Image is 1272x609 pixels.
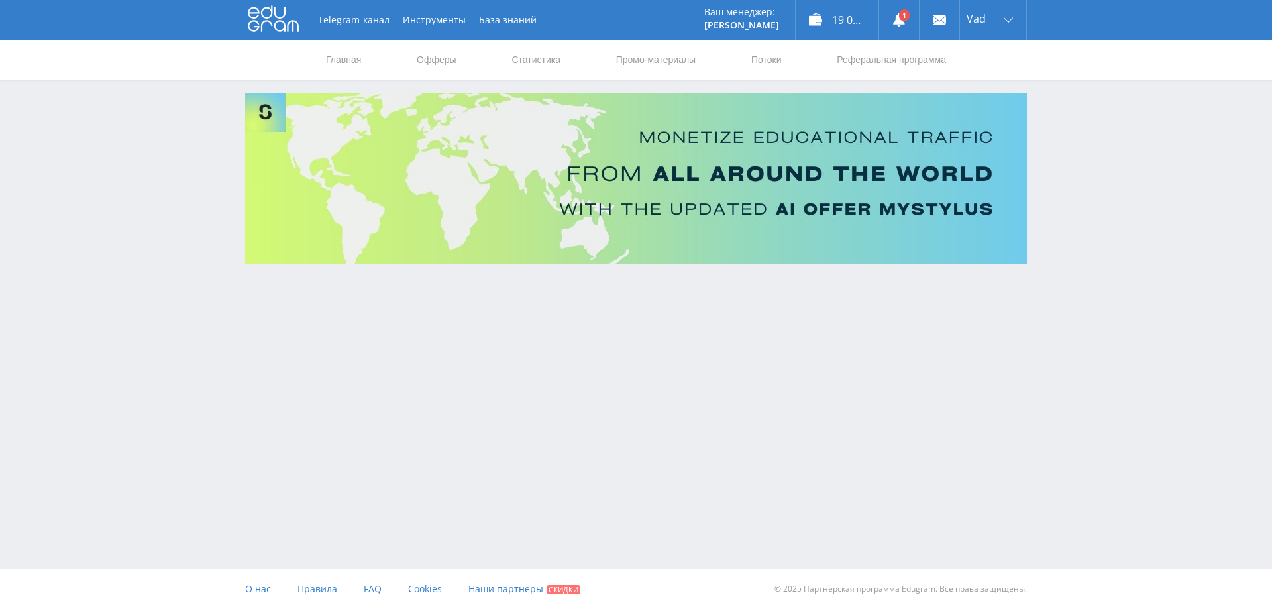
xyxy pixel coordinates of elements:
a: Реферальная программа [835,40,947,80]
div: © 2025 Партнёрская программа Edugram. Все права защищены. [643,569,1027,609]
span: Vad [967,13,986,24]
a: Cookies [408,569,442,609]
img: Banner [245,93,1027,264]
span: Наши партнеры [468,582,543,595]
a: Промо-материалы [615,40,697,80]
p: Ваш менеджер: [704,7,779,17]
span: FAQ [364,582,382,595]
a: Потоки [750,40,783,80]
a: Главная [325,40,362,80]
a: Правила [297,569,337,609]
a: Офферы [415,40,458,80]
span: Правила [297,582,337,595]
p: [PERSON_NAME] [704,20,779,30]
span: Скидки [547,585,580,594]
span: Cookies [408,582,442,595]
a: FAQ [364,569,382,609]
span: О нас [245,582,271,595]
a: Наши партнеры Скидки [468,569,580,609]
a: О нас [245,569,271,609]
a: Статистика [510,40,562,80]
